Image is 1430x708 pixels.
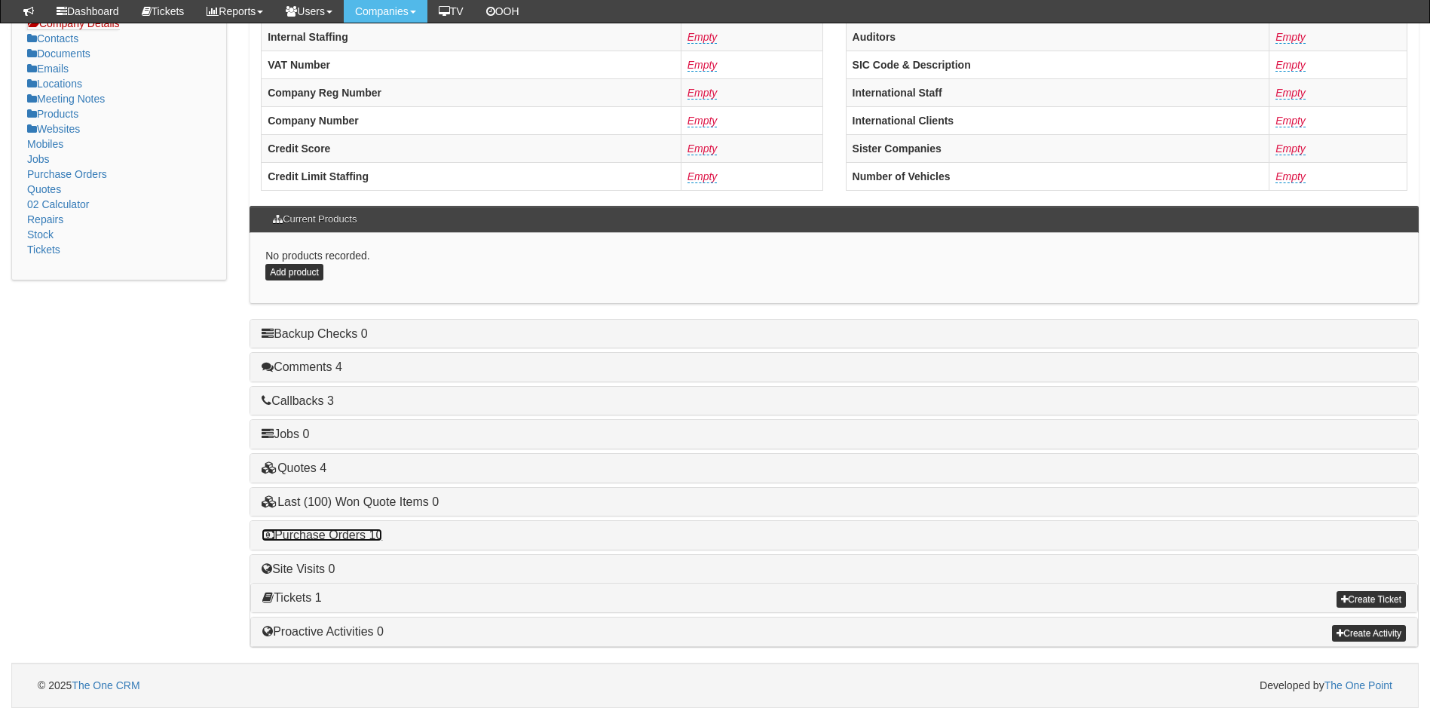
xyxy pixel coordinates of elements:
a: Purchase Orders 10 [262,529,382,541]
a: Mobiles [27,138,63,150]
a: Empty [687,115,718,127]
a: Empty [687,59,718,72]
span: Developed by [1260,678,1392,693]
th: Number of Vehicles [846,162,1269,190]
a: Quotes [27,183,61,195]
a: Empty [687,31,718,44]
a: The One Point [1324,679,1392,691]
a: Empty [1275,59,1306,72]
a: Quotes 4 [262,461,326,474]
a: Empty [1275,31,1306,44]
th: Company Reg Number [262,78,681,106]
a: Empty [687,87,718,100]
th: Sister Companies [846,134,1269,162]
a: Create Activity [1332,625,1406,642]
th: SIC Code & Description [846,51,1269,78]
span: © 2025 [38,679,140,691]
a: Purchase Orders [27,168,107,180]
a: Contacts [27,32,78,44]
a: Comments 4 [262,360,342,373]
a: Jobs [27,153,50,165]
a: Meeting Notes [27,93,105,105]
a: Products [27,108,78,120]
a: The One CRM [72,679,139,691]
a: Emails [27,63,69,75]
th: Credit Limit Staffing [262,162,681,190]
a: Callbacks 3 [262,394,334,407]
a: Create Ticket [1337,591,1406,608]
th: Credit Score [262,134,681,162]
a: Last (100) Won Quote Items 0 [262,495,439,508]
a: Backup Checks 0 [262,327,368,340]
div: No products recorded. [250,233,1419,303]
a: Repairs [27,213,63,225]
th: Company Number [262,106,681,134]
th: VAT Number [262,51,681,78]
h3: Current Products [265,207,364,232]
a: Proactive Activities 0 [262,625,384,638]
a: Tickets 1 [262,591,321,604]
a: Websites [27,123,80,135]
a: Empty [1275,87,1306,100]
a: Add product [265,264,323,280]
a: Empty [687,170,718,183]
a: Documents [27,48,90,60]
th: International Clients [846,106,1269,134]
th: Internal Staffing [262,23,681,51]
a: Empty [1275,115,1306,127]
th: International Staff [846,78,1269,106]
a: Jobs 0 [262,428,309,440]
a: Locations [27,78,82,90]
a: 02 Calculator [27,198,90,210]
a: Empty [1275,170,1306,183]
a: Tickets [27,244,60,256]
th: Auditors [846,23,1269,51]
a: Stock [27,228,54,241]
a: Company Details [27,17,120,30]
a: Site Visits 0 [262,562,335,575]
a: Empty [1275,143,1306,155]
a: Empty [687,143,718,155]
